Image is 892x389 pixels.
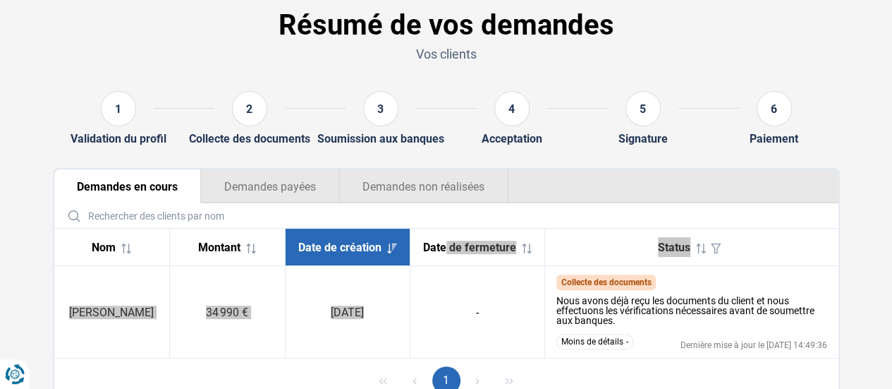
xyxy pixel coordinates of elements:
div: Soumission aux banques [317,132,444,145]
td: - [410,266,544,359]
span: Collecte des documents [561,277,651,287]
button: Demandes non réalisées [339,169,508,203]
button: Moins de détails [556,334,633,349]
td: [PERSON_NAME] [54,266,170,359]
div: 2 [232,91,267,126]
div: Acceptation [482,132,542,145]
div: Paiement [750,132,798,145]
div: Dernière mise à jour le [DATE] 14:49:36 [680,341,827,349]
td: 34 990 € [169,266,285,359]
td: [DATE] [285,266,410,359]
h1: Résumé de vos demandes [53,8,840,42]
button: Demandes en cours [54,169,201,203]
div: 4 [494,91,530,126]
p: Vos clients [53,45,840,63]
div: 5 [625,91,661,126]
input: Rechercher des clients par nom [60,203,833,228]
div: Signature [618,132,668,145]
div: 6 [757,91,792,126]
div: Collecte des documents [189,132,310,145]
span: Nom [92,241,116,254]
div: Nous avons déjà reçu les documents du client et nous effectuons les vérifications nécessaires ava... [556,296,827,325]
span: Status [658,241,690,254]
button: Demandes payées [201,169,339,203]
span: Date de création [298,241,381,254]
div: 3 [363,91,398,126]
div: Validation du profil [71,132,166,145]
div: 1 [101,91,136,126]
span: Date de fermeture [423,241,516,254]
span: Montant [198,241,240,254]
